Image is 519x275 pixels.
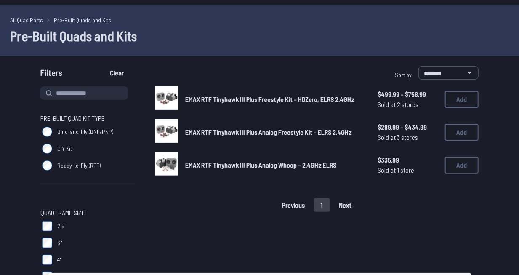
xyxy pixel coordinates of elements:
input: 3" [42,238,52,248]
span: $289.99 - $434.99 [378,122,438,132]
a: image [155,152,178,178]
a: EMAX RTF Tinyhawk III Plus Analog Freestyle Kit - ELRS 2.4GHz [185,127,364,137]
a: EMAX RTF Tinyhawk III Plus Analog Whoop - 2.4GHz ELRS [185,160,364,170]
input: Bind-and-Fly (BNF/PNP) [42,127,52,137]
span: 4" [57,256,62,264]
span: 3" [57,239,62,247]
button: 1 [314,198,330,212]
span: EMAX RTF Tinyhawk III Plus Freestyle Kit - HDZero, ELRS 2.4GHz [185,95,354,103]
input: DIY Kit [42,144,52,154]
input: 4" [42,255,52,265]
span: DIY Kit [57,144,72,153]
a: image [155,86,178,112]
select: Sort by [418,66,479,80]
input: Ready-to-Fly (RTF) [42,160,52,171]
span: 2.5" [57,222,67,230]
span: Pre-Built Quad Kit Type [40,113,105,123]
a: Pre-Built Quads and Kits [54,16,111,24]
input: 2.5" [42,221,52,231]
button: Add [445,124,479,141]
span: Sold at 3 stores [378,132,438,142]
span: $499.99 - $758.99 [378,89,438,99]
span: EMAX RTF Tinyhawk III Plus Analog Freestyle Kit - ELRS 2.4GHz [185,128,352,136]
img: image [155,86,178,110]
span: Ready-to-Fly (RTF) [57,161,101,170]
img: image [155,119,178,143]
a: image [155,119,178,145]
span: Sold at 2 stores [378,99,438,109]
span: Filters [40,66,62,83]
span: Bind-and-Fly (BNF/PNP) [57,128,113,136]
span: $335.99 [378,155,438,165]
h1: Pre-Built Quads and Kits [10,26,509,46]
span: Sort by [395,71,412,78]
img: image [155,152,178,176]
button: Add [445,157,479,174]
button: Clear [103,66,131,80]
span: Quad Frame Size [40,208,85,218]
a: All Quad Parts [10,16,43,24]
a: EMAX RTF Tinyhawk III Plus Freestyle Kit - HDZero, ELRS 2.4GHz [185,94,364,104]
button: Add [445,91,479,108]
span: Sold at 1 store [378,165,438,175]
span: EMAX RTF Tinyhawk III Plus Analog Whoop - 2.4GHz ELRS [185,161,336,169]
